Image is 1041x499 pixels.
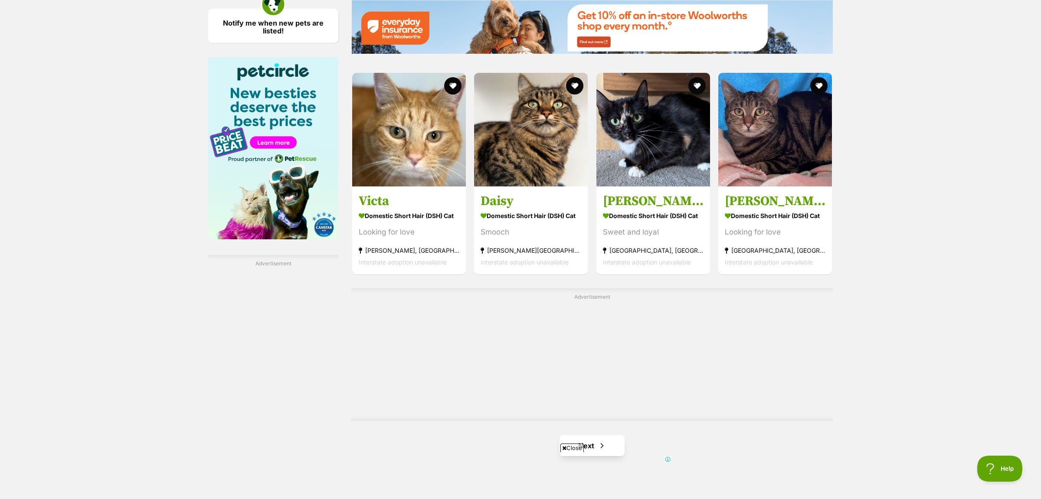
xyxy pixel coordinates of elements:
[359,245,459,256] strong: [PERSON_NAME], [GEOGRAPHIC_DATA]
[725,226,825,238] div: Looking for love
[603,209,704,222] strong: Domestic Short Hair (DSH) Cat
[208,57,338,239] img: Pet Circle promo banner
[725,209,825,222] strong: Domestic Short Hair (DSH) Cat
[444,77,462,95] button: favourite
[566,77,584,95] button: favourite
[481,193,581,209] h3: Daisy
[359,209,459,222] strong: Domestic Short Hair (DSH) Cat
[481,226,581,238] div: Smooch
[596,186,710,274] a: [PERSON_NAME] Domestic Short Hair (DSH) Cat Sweet and loyal [GEOGRAPHIC_DATA], [GEOGRAPHIC_DATA] ...
[688,77,706,95] button: favourite
[352,73,466,186] img: Victa - Domestic Short Hair (DSH) Cat
[725,258,813,266] span: Interstate adoption unavailable
[359,226,459,238] div: Looking for love
[208,9,338,43] a: Notify me when new pets are listed!
[359,258,447,266] span: Interstate adoption unavailable
[603,245,704,256] strong: [GEOGRAPHIC_DATA], [GEOGRAPHIC_DATA]
[481,245,581,256] strong: [PERSON_NAME][GEOGRAPHIC_DATA]
[977,456,1024,482] iframe: Help Scout Beacon - Open
[363,456,678,495] iframe: Advertisement
[351,435,833,456] nav: Pagination
[481,209,581,222] strong: Domestic Short Hair (DSH) Cat
[474,73,588,186] img: Daisy - Domestic Short Hair (DSH) Cat
[359,193,459,209] h3: Victa
[725,193,825,209] h3: [PERSON_NAME]
[560,444,584,452] span: Close
[725,245,825,256] strong: [GEOGRAPHIC_DATA], [GEOGRAPHIC_DATA]
[352,186,466,274] a: Victa Domestic Short Hair (DSH) Cat Looking for love [PERSON_NAME], [GEOGRAPHIC_DATA] Interstate ...
[603,258,691,266] span: Interstate adoption unavailable
[351,288,833,421] div: Advertisement
[481,258,569,266] span: Interstate adoption unavailable
[596,73,710,186] img: Dalphine - Domestic Short Hair (DSH) Cat
[810,77,828,95] button: favourite
[603,226,704,238] div: Sweet and loyal
[718,73,832,186] img: Fenno - Domestic Short Hair (DSH) Cat
[718,186,832,274] a: [PERSON_NAME] Domestic Short Hair (DSH) Cat Looking for love [GEOGRAPHIC_DATA], [GEOGRAPHIC_DATA]...
[382,304,802,412] iframe: Advertisement
[603,193,704,209] h3: [PERSON_NAME]
[474,186,588,274] a: Daisy Domestic Short Hair (DSH) Cat Smooch [PERSON_NAME][GEOGRAPHIC_DATA] Interstate adoption una...
[560,435,625,456] a: Next page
